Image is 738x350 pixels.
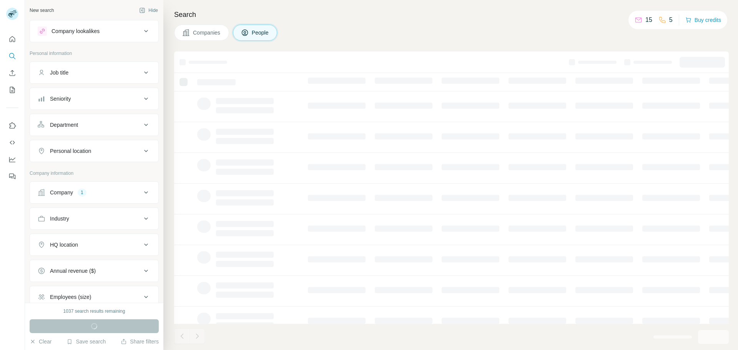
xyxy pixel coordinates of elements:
[50,267,96,275] div: Annual revenue ($)
[193,29,221,36] span: Companies
[30,183,158,202] button: Company1
[30,22,158,40] button: Company lookalikes
[50,147,91,155] div: Personal location
[6,66,18,80] button: Enrich CSV
[50,69,68,76] div: Job title
[50,241,78,249] div: HQ location
[252,29,269,36] span: People
[134,5,163,16] button: Hide
[6,49,18,63] button: Search
[6,83,18,97] button: My lists
[30,50,159,57] p: Personal information
[6,32,18,46] button: Quick start
[30,338,52,345] button: Clear
[50,95,71,103] div: Seniority
[30,63,158,82] button: Job title
[50,189,73,196] div: Company
[669,15,673,25] p: 5
[30,142,158,160] button: Personal location
[52,27,100,35] div: Company lookalikes
[78,189,86,196] div: 1
[6,119,18,133] button: Use Surfe on LinkedIn
[30,170,159,177] p: Company information
[6,136,18,149] button: Use Surfe API
[63,308,125,315] div: 1037 search results remaining
[685,15,721,25] button: Buy credits
[30,116,158,134] button: Department
[30,7,54,14] div: New search
[66,338,106,345] button: Save search
[30,90,158,108] button: Seniority
[30,262,158,280] button: Annual revenue ($)
[645,15,652,25] p: 15
[50,121,78,129] div: Department
[30,236,158,254] button: HQ location
[6,153,18,166] button: Dashboard
[174,9,729,20] h4: Search
[50,293,91,301] div: Employees (size)
[50,215,69,222] div: Industry
[30,288,158,306] button: Employees (size)
[6,169,18,183] button: Feedback
[121,338,159,345] button: Share filters
[30,209,158,228] button: Industry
